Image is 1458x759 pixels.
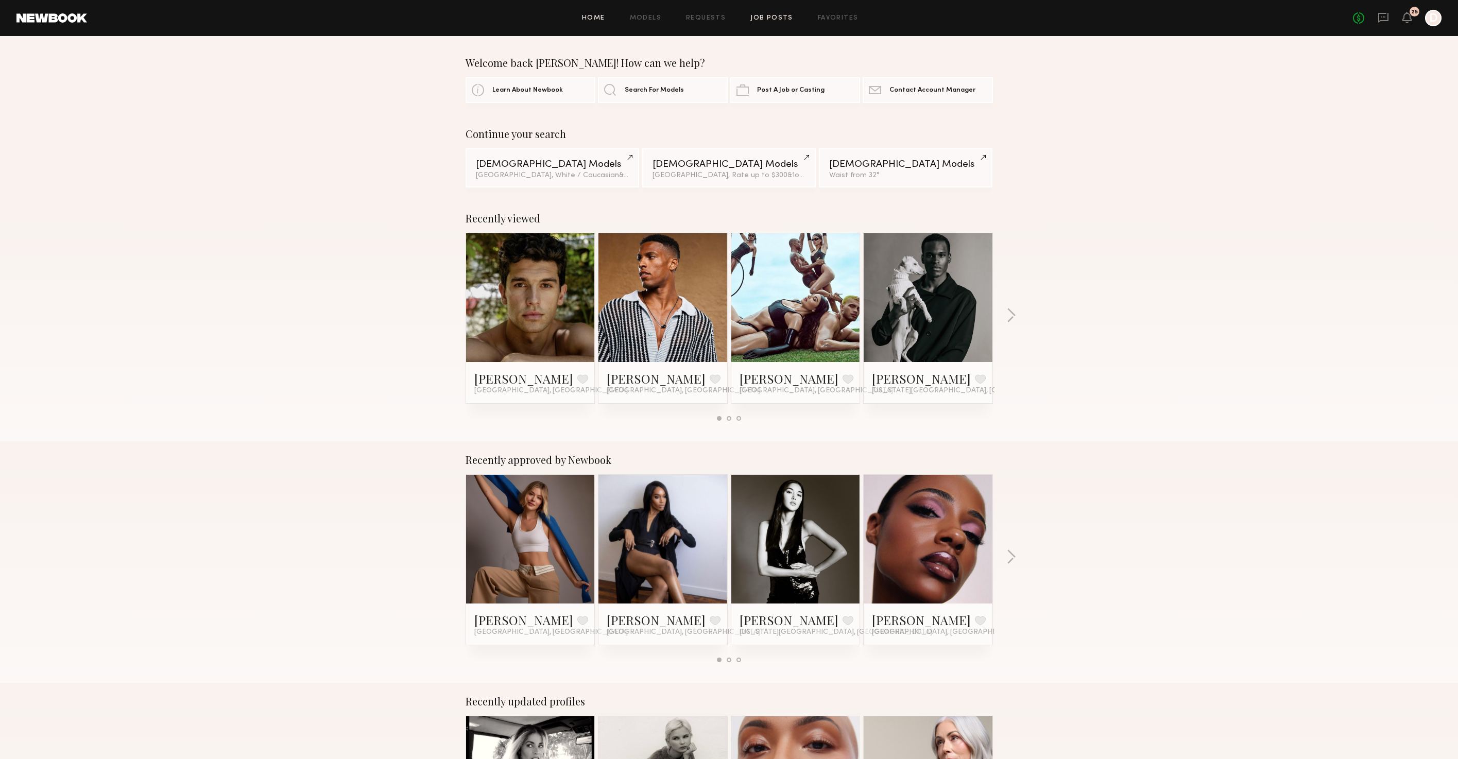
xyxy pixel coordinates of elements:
[466,128,993,140] div: Continue your search
[872,612,971,628] a: [PERSON_NAME]
[607,370,706,387] a: [PERSON_NAME]
[740,628,932,636] span: [US_STATE][GEOGRAPHIC_DATA], [GEOGRAPHIC_DATA]
[740,612,838,628] a: [PERSON_NAME]
[474,387,628,395] span: [GEOGRAPHIC_DATA], [GEOGRAPHIC_DATA]
[872,628,1025,636] span: [GEOGRAPHIC_DATA], [GEOGRAPHIC_DATA]
[466,454,993,466] div: Recently approved by Newbook
[582,15,605,22] a: Home
[492,87,563,94] span: Learn About Newbook
[598,77,728,103] a: Search For Models
[642,148,816,187] a: [DEMOGRAPHIC_DATA] Models[GEOGRAPHIC_DATA], Rate up to $300&1other filter
[607,387,760,395] span: [GEOGRAPHIC_DATA], [GEOGRAPHIC_DATA]
[476,172,629,179] div: [GEOGRAPHIC_DATA], White / Caucasian
[607,628,760,636] span: [GEOGRAPHIC_DATA], [GEOGRAPHIC_DATA]
[466,77,595,103] a: Learn About Newbook
[466,57,993,69] div: Welcome back [PERSON_NAME]! How can we help?
[476,160,629,169] div: [DEMOGRAPHIC_DATA] Models
[740,370,838,387] a: [PERSON_NAME]
[818,15,859,22] a: Favorites
[863,77,992,103] a: Contact Account Manager
[466,695,993,708] div: Recently updated profiles
[872,387,1065,395] span: [US_STATE][GEOGRAPHIC_DATA], [GEOGRAPHIC_DATA]
[829,172,982,179] div: Waist from 32"
[787,172,832,179] span: & 1 other filter
[474,370,573,387] a: [PERSON_NAME]
[889,87,975,94] span: Contact Account Manager
[686,15,726,22] a: Requests
[607,612,706,628] a: [PERSON_NAME]
[653,172,805,179] div: [GEOGRAPHIC_DATA], Rate up to $300
[872,370,971,387] a: [PERSON_NAME]
[474,628,628,636] span: [GEOGRAPHIC_DATA], [GEOGRAPHIC_DATA]
[466,212,993,225] div: Recently viewed
[653,160,805,169] div: [DEMOGRAPHIC_DATA] Models
[750,15,793,22] a: Job Posts
[757,87,825,94] span: Post A Job or Casting
[829,160,982,169] div: [DEMOGRAPHIC_DATA] Models
[630,15,661,22] a: Models
[1411,9,1418,15] div: 25
[819,148,992,187] a: [DEMOGRAPHIC_DATA] ModelsWaist from 32"
[474,612,573,628] a: [PERSON_NAME]
[619,172,668,179] span: & 2 other filter s
[730,77,860,103] a: Post A Job or Casting
[1425,10,1442,26] a: D
[466,148,639,187] a: [DEMOGRAPHIC_DATA] Models[GEOGRAPHIC_DATA], White / Caucasian&2other filters
[625,87,684,94] span: Search For Models
[740,387,893,395] span: [GEOGRAPHIC_DATA], [GEOGRAPHIC_DATA]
